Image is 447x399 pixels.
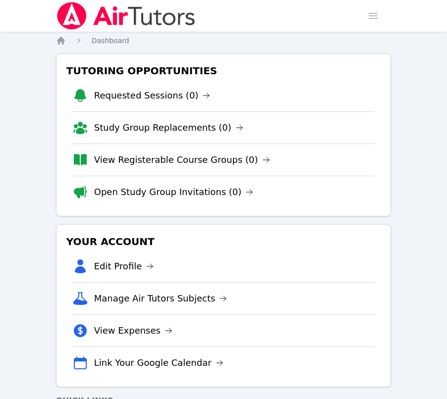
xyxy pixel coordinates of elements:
[94,89,211,102] a: Requested Sessions (0)
[64,233,383,250] h3: Your Account
[64,62,383,80] h3: Tutoring Opportunities
[94,292,227,305] a: Manage Air Tutors Subjects
[94,153,270,167] a: View Registerable Course Groups (0)
[92,37,129,45] span: Dashboard
[94,259,154,273] a: Edit Profile
[94,356,223,370] a: Link Your Google Calendar
[94,121,243,135] a: Study Group Replacements (0)
[56,36,391,46] nav: Breadcrumb
[94,185,254,199] a: Open Study Group Invitations (0)
[92,36,129,46] a: Dashboard
[56,2,196,30] img: Air Tutors
[94,324,172,338] a: View Expenses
